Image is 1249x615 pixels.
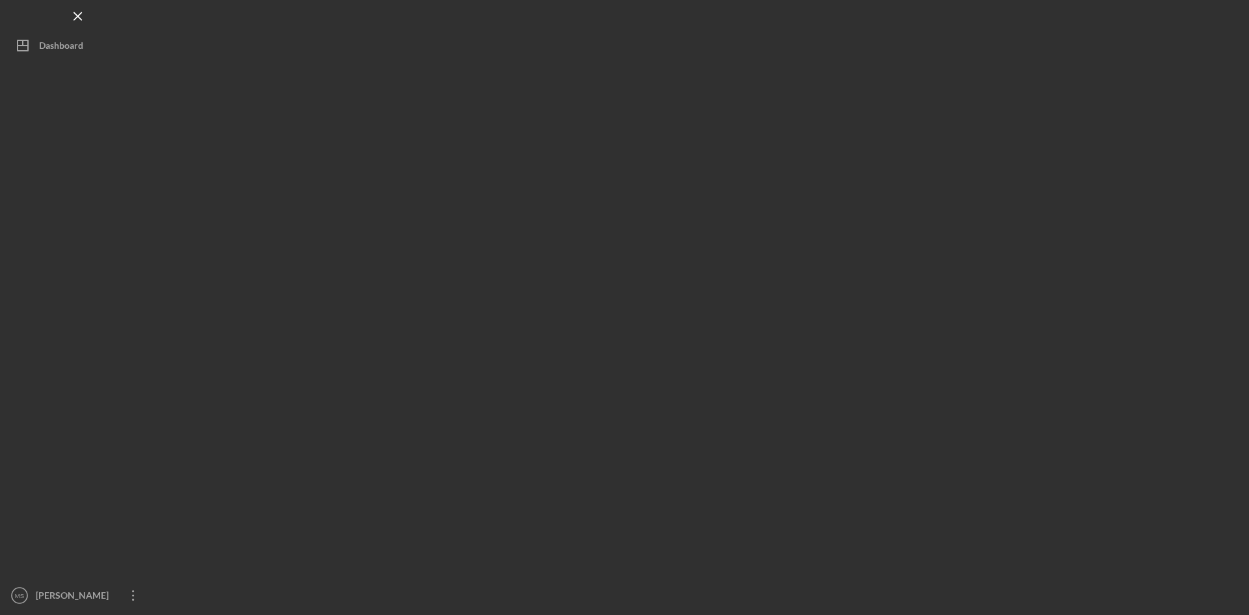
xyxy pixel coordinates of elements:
[33,582,117,612] div: [PERSON_NAME]
[7,33,150,59] button: Dashboard
[39,33,83,62] div: Dashboard
[15,592,24,599] text: MS
[7,582,150,608] button: MS[PERSON_NAME]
